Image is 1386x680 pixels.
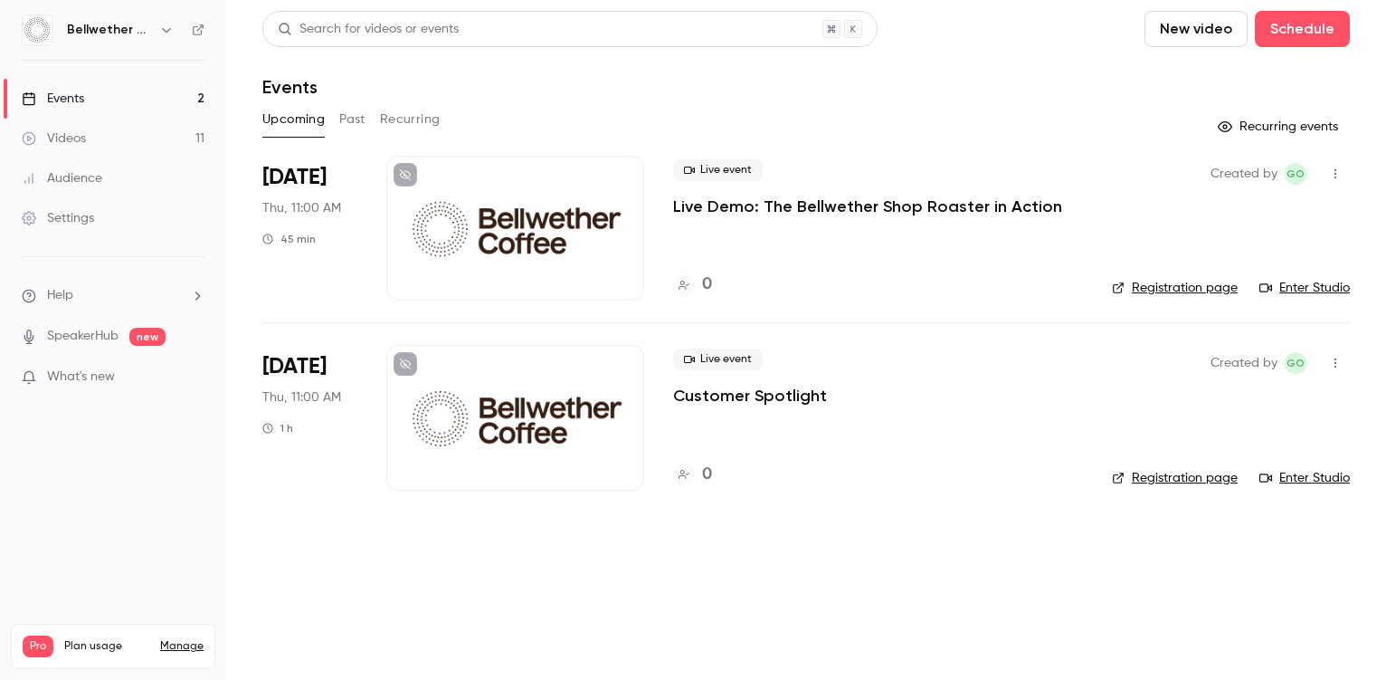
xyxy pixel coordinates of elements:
[1255,11,1350,47] button: Schedule
[262,232,316,246] div: 45 min
[702,463,712,487] h4: 0
[23,636,53,657] span: Pro
[1285,163,1306,185] span: Gabrielle Oliveira
[339,105,365,134] button: Past
[1144,11,1248,47] button: New video
[673,196,1062,217] a: Live Demo: The Bellwether Shop Roaster in Action
[129,328,166,346] span: new
[673,385,827,407] a: Customer Spotlight
[67,21,152,39] h6: Bellwether Coffee
[1259,279,1350,297] a: Enter Studio
[1210,112,1350,141] button: Recurring events
[22,209,94,227] div: Settings
[262,199,341,217] span: Thu, 11:00 AM
[183,369,204,386] iframe: Noticeable Trigger
[702,273,712,297] h4: 0
[262,352,327,381] span: [DATE]
[160,639,204,654] a: Manage
[47,327,119,346] a: SpeakerHub
[1210,163,1277,185] span: Created by
[262,345,357,490] div: Oct 23 Thu, 11:00 AM (America/Los Angeles)
[380,105,441,134] button: Recurring
[262,421,293,436] div: 1 h
[1286,352,1305,374] span: GO
[22,129,86,148] div: Videos
[262,76,318,98] h1: Events
[673,159,763,181] span: Live event
[278,20,459,39] div: Search for videos or events
[673,349,763,370] span: Live event
[22,90,84,108] div: Events
[64,639,149,654] span: Plan usage
[1286,163,1305,185] span: GO
[673,463,712,487] a: 0
[1285,352,1306,374] span: Gabrielle Oliveira
[47,286,73,305] span: Help
[47,368,115,387] span: What's new
[22,286,204,305] li: help-dropdown-opener
[1210,352,1277,374] span: Created by
[262,156,357,301] div: Oct 9 Thu, 11:00 AM (America/Los Angeles)
[1112,469,1238,487] a: Registration page
[262,388,341,407] span: Thu, 11:00 AM
[23,15,52,44] img: Bellwether Coffee
[262,163,327,192] span: [DATE]
[673,273,712,297] a: 0
[1112,279,1238,297] a: Registration page
[1259,469,1350,487] a: Enter Studio
[262,105,325,134] button: Upcoming
[22,169,102,187] div: Audience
